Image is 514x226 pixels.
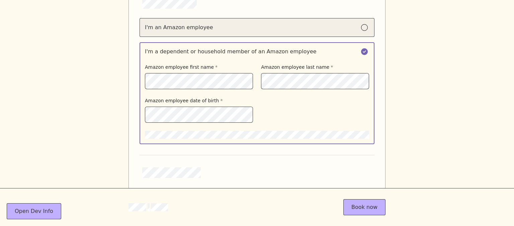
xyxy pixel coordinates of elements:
button: Book now [343,199,385,215]
label: Relationship to client [142,187,195,194]
input: I'm a dependent or household member of an Amazon employeeAmazon employee first nameAmazon employe... [145,107,253,123]
label: Amazon employee first name [145,64,218,70]
label: Amazon employee last name [261,64,333,70]
div: I'm a dependent or household member of an Amazon employee [145,48,317,56]
input: I'm a dependent or household member of an Amazon employeeAmazon employee first nameAmazon employe... [261,73,369,89]
input: I'm a dependent or household member of an Amazon employeeAmazon employee first nameAmazon employe... [145,73,253,89]
label: Amazon employee date of birth [145,97,223,104]
div: Amazon benefits [140,18,374,144]
div: I'm an Amazon employee [145,23,213,32]
button: Open Dev Info [7,203,61,219]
